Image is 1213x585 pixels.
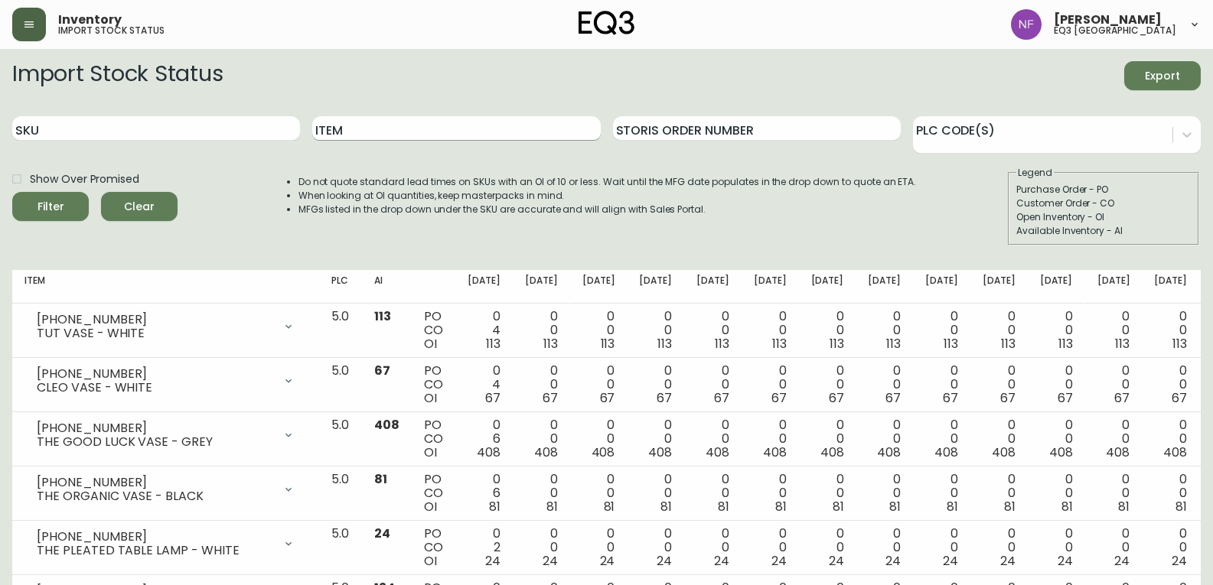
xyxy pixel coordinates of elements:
[37,313,273,327] div: [PHONE_NUMBER]
[885,552,901,570] span: 24
[543,389,558,407] span: 67
[58,14,122,26] span: Inventory
[925,418,958,460] div: 0 0
[1142,270,1199,304] th: [DATE]
[856,270,913,304] th: [DATE]
[639,418,672,460] div: 0 0
[582,527,615,568] div: 0 0
[485,552,501,570] span: 24
[983,527,1016,568] div: 0 0
[811,310,844,351] div: 0 0
[37,476,273,489] div: [PHONE_NUMBER]
[868,310,901,351] div: 0 0
[600,389,615,407] span: 67
[1085,270,1143,304] th: [DATE]
[37,489,273,503] div: THE ORGANIC VASE - BLACK
[754,527,787,568] div: 0 0
[468,527,501,568] div: 0 2
[715,335,729,353] span: 113
[1040,527,1073,568] div: 0 0
[763,444,787,461] span: 408
[582,364,615,405] div: 0 0
[714,552,729,570] span: 24
[12,270,319,304] th: Item
[1097,310,1130,351] div: 0 0
[868,418,901,460] div: 0 0
[696,310,729,351] div: 0 0
[374,307,391,325] span: 113
[37,421,273,435] div: [PHONE_NUMBER]
[319,358,362,412] td: 5.0
[1154,473,1187,514] div: 0 0
[24,364,307,398] div: [PHONE_NUMBER]CLEO VASE - WHITE
[1061,498,1073,515] span: 81
[604,498,615,515] span: 81
[1016,197,1191,210] div: Customer Order - CO
[525,473,558,514] div: 0 0
[696,418,729,460] div: 0 0
[424,552,437,570] span: OI
[579,11,635,35] img: logo
[101,192,178,221] button: Clear
[468,310,501,351] div: 0 4
[1040,473,1073,514] div: 0 0
[771,389,787,407] span: 67
[889,498,901,515] span: 81
[486,335,501,353] span: 113
[811,473,844,514] div: 0 0
[648,444,672,461] span: 408
[424,473,443,514] div: PO CO
[775,498,787,515] span: 81
[886,335,901,353] span: 113
[1054,26,1176,35] h5: eq3 [GEOGRAPHIC_DATA]
[37,197,64,216] div: Filter
[696,473,729,514] div: 0 0
[489,498,501,515] span: 81
[424,444,437,461] span: OI
[424,418,443,460] div: PO CO
[1016,224,1191,238] div: Available Inventory - AI
[925,473,958,514] div: 0 0
[754,310,787,351] div: 0 0
[1004,498,1016,515] span: 81
[913,270,970,304] th: [DATE]
[771,552,787,570] span: 24
[319,412,362,466] td: 5.0
[513,270,570,304] th: [DATE]
[799,270,856,304] th: [DATE]
[1040,364,1073,405] div: 0 0
[570,270,628,304] th: [DATE]
[424,310,443,351] div: PO CO
[639,473,672,514] div: 0 0
[1016,183,1191,197] div: Purchase Order - PO
[944,335,958,353] span: 113
[37,544,273,557] div: THE PLEATED TABLE LAMP - WHITE
[1058,335,1073,353] span: 113
[1097,527,1130,568] div: 0 0
[820,444,844,461] span: 408
[582,418,615,460] div: 0 0
[925,527,958,568] div: 0 0
[525,527,558,568] div: 0 0
[319,304,362,358] td: 5.0
[485,389,501,407] span: 67
[319,466,362,521] td: 5.0
[627,270,684,304] th: [DATE]
[885,389,901,407] span: 67
[947,498,958,515] span: 81
[468,473,501,514] div: 0 6
[1136,67,1189,86] span: Export
[319,270,362,304] th: PLC
[424,335,437,353] span: OI
[742,270,799,304] th: [DATE]
[992,444,1016,461] span: 408
[24,527,307,561] div: [PHONE_NUMBER]THE PLEATED TABLE LAMP - WHITE
[868,527,901,568] div: 0 0
[1115,335,1130,353] span: 113
[1040,418,1073,460] div: 0 0
[534,444,558,461] span: 408
[811,364,844,405] div: 0 0
[1016,166,1054,180] legend: Legend
[592,444,615,461] span: 408
[582,473,615,514] div: 0 0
